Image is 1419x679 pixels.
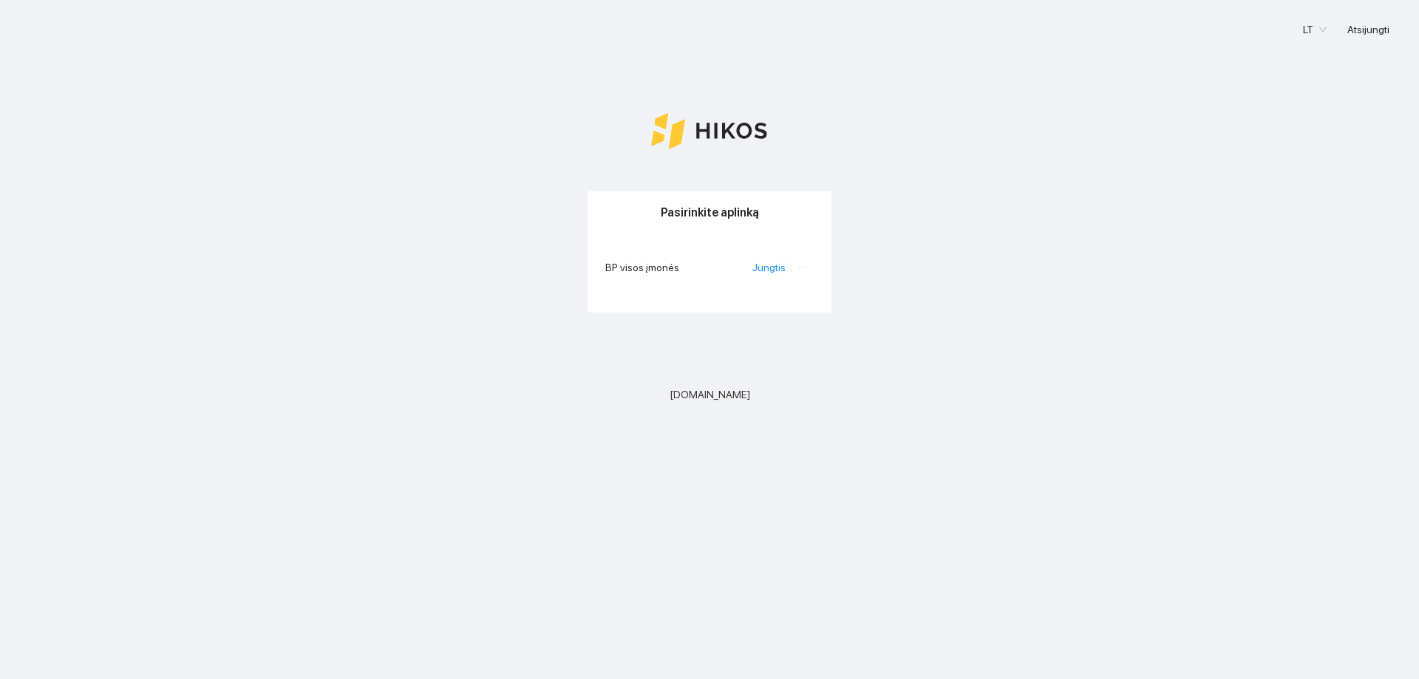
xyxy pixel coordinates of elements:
[1303,18,1327,41] span: LT
[605,250,814,284] li: BP visos įmonės
[1347,21,1389,38] span: Atsijungti
[1335,18,1401,41] button: Atsijungti
[670,386,750,403] span: [DOMAIN_NAME]
[752,262,786,273] a: Jungtis
[797,262,808,273] span: ellipsis
[605,191,814,233] div: Pasirinkite aplinką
